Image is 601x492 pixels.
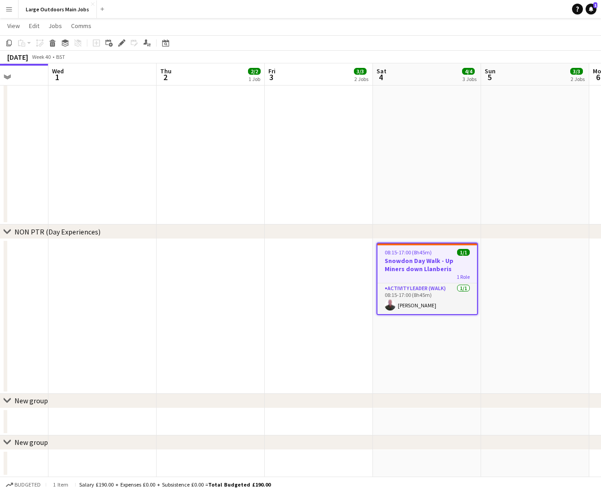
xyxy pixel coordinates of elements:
div: Salary £190.00 + Expenses £0.00 + Subsistence £0.00 = [79,481,271,488]
a: Edit [25,20,43,32]
div: 2 Jobs [354,76,368,82]
span: Fri [268,67,276,75]
button: Large Outdoors Main Jobs [19,0,97,18]
div: 3 Jobs [463,76,477,82]
a: Comms [67,20,95,32]
div: 2 Jobs [571,76,585,82]
span: Sat [377,67,386,75]
a: Jobs [45,20,66,32]
span: 3/3 [354,68,367,75]
div: New group [14,438,48,447]
div: BST [56,53,65,60]
span: 3 [267,72,276,82]
span: 5 [483,72,496,82]
span: Sun [485,67,496,75]
span: 4/4 [462,68,475,75]
span: 2 [159,72,172,82]
app-card-role: Activity Leader (Walk)1/108:15-17:00 (8h45m)[PERSON_NAME] [377,283,477,314]
div: 1 Job [248,76,260,82]
span: Budgeted [14,482,41,488]
a: 1 [586,4,596,14]
span: View [7,22,20,30]
a: View [4,20,24,32]
span: 1 Role [457,273,470,280]
span: 08:15-17:00 (8h45m) [385,249,432,256]
button: Budgeted [5,480,42,490]
span: 1 item [50,481,72,488]
span: Edit [29,22,39,30]
span: 1/1 [457,249,470,256]
div: NON PTR (Day Experiences) [14,227,100,236]
app-job-card: 08:15-17:00 (8h45m)1/1Snowdon Day Walk - Up Miners down Llanberis1 RoleActivity Leader (Walk)1/10... [377,243,478,315]
div: New group [14,396,48,405]
div: [DATE] [7,53,28,62]
span: 1 [593,2,597,8]
h3: Snowdon Day Walk - Up Miners down Llanberis [377,257,477,273]
span: Jobs [48,22,62,30]
span: Comms [71,22,91,30]
span: 1 [51,72,64,82]
span: 4 [375,72,386,82]
span: Total Budgeted £190.00 [208,481,271,488]
span: 2/2 [248,68,261,75]
span: Wed [52,67,64,75]
span: Thu [160,67,172,75]
span: 3/3 [570,68,583,75]
span: Week 40 [30,53,52,60]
